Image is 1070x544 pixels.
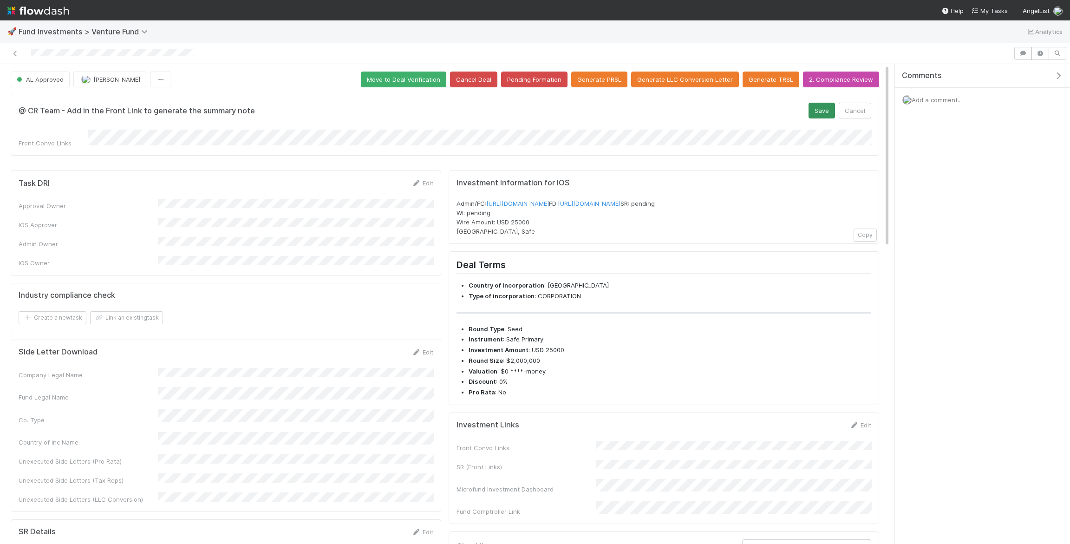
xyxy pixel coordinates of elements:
a: My Tasks [971,6,1008,15]
h5: Investment Links [457,420,519,430]
span: AL Approved [15,76,64,83]
div: Unexecuted Side Letters (Tax Reps) [19,476,158,485]
div: Front Convo Links [19,138,88,148]
img: avatar_f32b584b-9fa7-42e4-bca2-ac5b6bf32423.png [902,95,912,105]
button: Generate TRSL [743,72,799,87]
strong: Pro Rata [469,388,495,396]
h5: Investment Information for IOS [457,178,871,188]
li: : 0% [469,377,871,387]
span: [PERSON_NAME] [93,76,140,83]
h5: Side Letter Download [19,347,98,357]
li: : Safe Primary [469,335,871,344]
a: Edit [411,179,433,187]
span: Add a comment... [912,96,962,104]
a: Edit [849,421,871,429]
a: [URL][DOMAIN_NAME] [558,200,620,207]
strong: Discount [469,378,496,385]
div: Fund Comptroller Link [457,507,596,516]
button: Cancel [839,103,871,118]
button: Cancel Deal [450,72,497,87]
div: Approval Owner [19,201,158,210]
div: Company Legal Name [19,370,158,380]
span: AngelList [1023,7,1050,14]
button: Generate PRSL [571,72,627,87]
div: Unexecuted Side Letters (Pro Rata) [19,457,158,466]
strong: Investment Amount [469,346,528,354]
li: : Seed [469,325,871,334]
div: SR (Front Links) [457,462,596,472]
h5: SR Details [19,527,56,537]
li: : No [469,388,871,397]
div: IOS Owner [19,258,158,268]
div: Microfund Investment Dashboard [457,485,596,494]
img: logo-inverted-e16ddd16eac7371096b0.svg [7,3,69,19]
img: avatar_f32b584b-9fa7-42e4-bca2-ac5b6bf32423.png [1053,7,1063,16]
strong: Round Type [469,325,504,333]
li: : USD 25000 [469,346,871,355]
strong: Valuation [469,367,497,375]
strong: Type of incorporation [469,292,535,300]
strong: Country of Incorporation [469,282,544,289]
li: : $2,000,000 [469,356,871,366]
h5: Industry compliance check [19,291,115,300]
li: : [GEOGRAPHIC_DATA] [469,281,871,290]
a: [URL][DOMAIN_NAME] [486,200,549,207]
button: Link an existingtask [90,311,163,324]
div: Help [941,6,964,15]
button: 2. Compliance Review [803,72,879,87]
strong: Round Size [469,357,503,364]
button: Save [809,103,835,118]
span: Fund Investments > Venture Fund [19,27,152,36]
div: Admin Owner [19,239,158,249]
div: IOS Approver [19,220,158,229]
div: Co. Type [19,415,158,425]
strong: Instrument [469,335,503,343]
button: Pending Formation [501,72,568,87]
button: Move to Deal Verification [361,72,446,87]
li: : CORPORATION [469,292,871,301]
span: Comments [902,71,942,80]
a: Edit [411,528,433,536]
h5: @ CR Team - Add in the Front Link to generate the summary note [19,106,255,116]
div: Front Convo Links [457,443,596,452]
h2: Deal Terms [457,259,871,274]
a: Analytics [1026,26,1063,37]
button: Generate LLC Conversion Letter [631,72,739,87]
h5: Task DRI [19,179,50,188]
div: Unexecuted Side Letters (LLC Conversion) [19,495,158,504]
span: My Tasks [971,7,1008,14]
div: Country of Inc Name [19,438,158,447]
a: Edit [411,348,433,356]
img: avatar_f32b584b-9fa7-42e4-bca2-ac5b6bf32423.png [81,75,91,84]
button: Create a newtask [19,311,86,324]
button: AL Approved [11,72,70,87]
span: Admin/FC: FD: SR: pending WI: pending Wire Amount: USD 25000 [GEOGRAPHIC_DATA], Safe [457,200,655,235]
button: Copy [854,229,877,242]
div: Fund Legal Name [19,393,158,402]
button: [PERSON_NAME] [73,72,146,87]
span: 🚀 [7,27,17,35]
